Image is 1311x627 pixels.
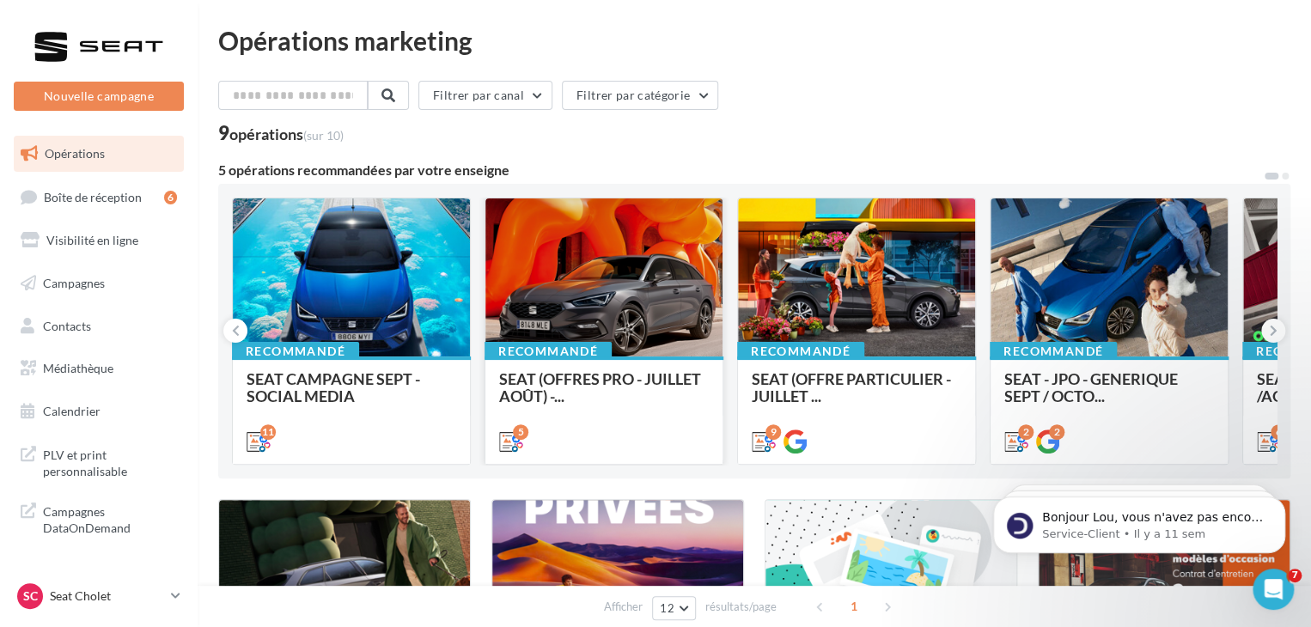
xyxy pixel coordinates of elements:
span: Visibilité en ligne [46,233,138,247]
span: SEAT CAMPAGNE SEPT - SOCIAL MEDIA [247,369,420,405]
a: Opérations [10,136,187,172]
a: Médiathèque [10,350,187,387]
span: Boîte de réception [44,189,142,204]
span: Calendrier [43,404,101,418]
div: 11 [260,424,276,440]
p: Seat Cholet [50,587,164,605]
div: 9 [218,124,344,143]
span: Afficher [604,599,643,615]
span: Opérations [45,146,105,161]
div: Recommandé [232,342,359,361]
a: Contacts [10,308,187,344]
span: Contacts [43,318,91,332]
button: Filtrer par catégorie [562,81,718,110]
a: Boîte de réception6 [10,179,187,216]
span: SC [23,587,38,605]
span: résultats/page [705,599,777,615]
div: 6 [164,191,177,204]
span: SEAT (OFFRES PRO - JUILLET AOÛT) -... [499,369,701,405]
div: Opérations marketing [218,27,1290,53]
div: 5 opérations recommandées par votre enseigne [218,163,1263,177]
span: Campagnes DataOnDemand [43,500,177,537]
div: 5 [513,424,528,440]
span: PLV et print personnalisable [43,443,177,480]
span: Médiathèque [43,361,113,375]
span: 12 [660,601,674,615]
div: Recommandé [485,342,612,361]
span: (sur 10) [303,128,344,143]
iframe: Intercom live chat [1253,569,1294,610]
a: Campagnes DataOnDemand [10,493,187,544]
button: 12 [652,596,696,620]
div: 2 [1049,424,1064,440]
span: 1 [840,593,868,620]
a: Calendrier [10,393,187,429]
div: Recommandé [990,342,1117,361]
div: 9 [765,424,781,440]
a: PLV et print personnalisable [10,436,187,487]
span: SEAT - JPO - GENERIQUE SEPT / OCTO... [1004,369,1178,405]
div: 6 [1271,424,1286,440]
button: Nouvelle campagne [14,82,184,111]
span: SEAT (OFFRE PARTICULIER - JUILLET ... [752,369,951,405]
div: Recommandé [737,342,864,361]
a: SC Seat Cholet [14,580,184,612]
span: 7 [1288,569,1302,582]
span: Campagnes [43,276,105,290]
div: 2 [1018,424,1034,440]
iframe: Intercom notifications message [967,460,1311,581]
a: Campagnes [10,265,187,301]
div: opérations [229,126,344,142]
button: Filtrer par canal [418,81,552,110]
a: Visibilité en ligne [10,222,187,259]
